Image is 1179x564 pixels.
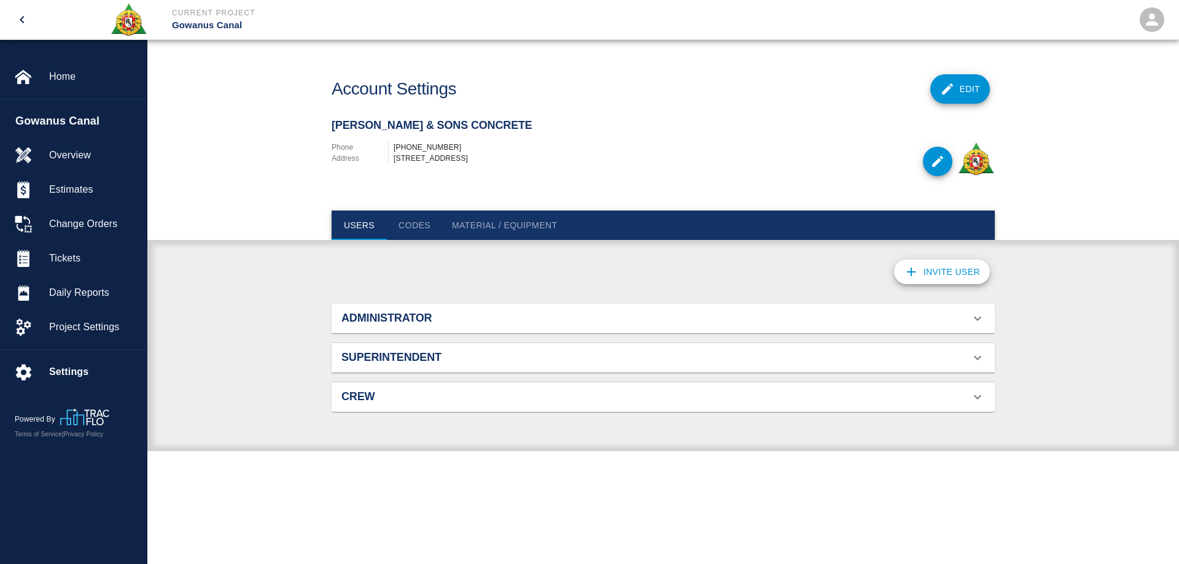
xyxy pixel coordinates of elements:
h2: [PERSON_NAME] & Sons Concrete [332,119,995,133]
button: Material / Equipment [442,211,567,240]
img: TracFlo [60,409,109,425]
button: open drawer [7,5,37,34]
div: [PHONE_NUMBER] [394,142,663,153]
p: Gowanus Canal [172,18,656,33]
span: Estimates [49,182,137,197]
span: Gowanus Canal [15,113,141,129]
span: Home [49,69,137,84]
div: tabs navigation [332,211,995,240]
span: Overview [49,148,137,163]
a: Privacy Policy [64,431,103,438]
span: Settings [49,365,137,379]
button: Invite User [894,260,990,284]
button: Users [332,211,387,240]
span: | [62,431,64,438]
img: Roger & Sons Concrete [957,142,995,176]
a: Terms of Service [15,431,62,438]
p: Phone [332,142,388,153]
span: Change Orders [49,217,137,231]
p: Powered By [15,414,60,425]
div: Crew [332,382,995,412]
button: Codes [387,211,442,240]
h2: Superintendent [341,351,551,365]
iframe: Chat Widget [1118,505,1179,564]
p: Current Project [172,7,656,18]
p: Address [332,153,388,164]
img: Roger & Sons Concrete [110,2,147,37]
span: Tickets [49,251,137,266]
span: Daily Reports [49,285,137,300]
h2: Administrator [341,312,551,325]
div: Superintendent [332,343,995,373]
div: [STREET_ADDRESS] [394,153,663,164]
button: Edit [930,74,990,104]
div: Administrator [332,304,995,333]
h2: Crew [341,390,551,404]
h1: Account Settings [332,79,456,99]
span: Project Settings [49,320,137,334]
